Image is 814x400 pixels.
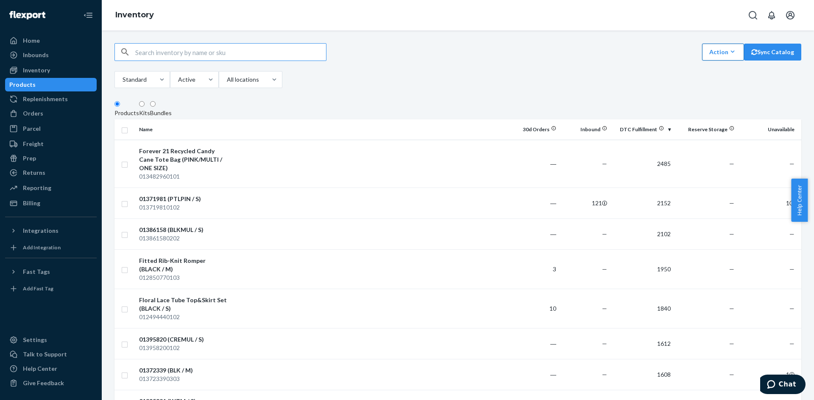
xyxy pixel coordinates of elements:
td: ― [509,188,560,218]
td: 2102 [610,218,674,249]
div: Billing [23,199,40,207]
span: — [789,160,794,167]
div: Freight [23,140,44,148]
div: Parcel [23,124,41,133]
span: — [602,265,607,273]
div: 01372339 (BLK / M) [139,366,228,375]
button: Open notifications [763,7,780,24]
div: Replenishments [23,95,68,103]
td: 1 [738,188,801,218]
button: Fast Tags [5,265,97,279]
a: Settings [5,333,97,347]
th: Name [136,119,231,140]
button: Close Navigation [80,7,97,24]
div: 013482960101 [139,172,228,181]
a: Billing [5,196,97,210]
span: — [729,199,734,207]
div: Talk to Support [23,350,67,359]
button: Integrations [5,224,97,237]
input: Search inventory by name or sku [135,44,326,61]
ol: breadcrumbs [109,3,161,28]
div: Add Fast Tag [23,285,53,292]
div: 013719810102 [139,203,228,212]
span: — [602,230,607,237]
div: Inventory [23,66,50,74]
a: Add Integration [5,241,97,254]
div: Returns [23,168,45,177]
th: 30d Orders [509,119,560,140]
div: Prep [23,154,36,163]
div: 012850770103 [139,273,228,282]
span: — [729,340,734,347]
div: Settings [23,336,47,344]
a: Parcel [5,122,97,135]
button: Open account menu [782,7,799,24]
div: Products [114,109,139,117]
img: Flexport logo [9,11,45,19]
input: Bundles [150,101,156,107]
a: Returns [5,166,97,179]
td: 1608 [610,359,674,390]
div: 013861580202 [139,234,228,243]
a: Replenishments [5,92,97,106]
div: Add Integration [23,244,61,251]
a: Home [5,34,97,47]
th: Reserve Storage [674,119,738,140]
span: — [789,340,794,347]
span: — [729,265,734,273]
td: 2485 [610,140,674,188]
input: Kits [139,101,145,107]
iframe: Opens a widget where you can chat to one of our agents [760,375,806,396]
div: 012494440102 [139,313,228,321]
button: Help Center [791,179,808,222]
td: ― [509,328,560,359]
td: 2152 [610,188,674,218]
a: Inventory [115,10,154,19]
button: Open Search Box [744,7,761,24]
span: — [729,160,734,167]
div: Help Center [23,364,57,373]
div: Give Feedback [23,379,64,387]
td: 1840 [610,289,674,328]
span: — [602,305,607,312]
div: 01386158 (BLKMUL / S) [139,226,228,234]
a: Help Center [5,362,97,375]
td: 121 [560,188,610,218]
div: Products [9,80,36,89]
span: — [729,305,734,312]
div: Inbounds [23,51,49,59]
span: — [729,230,734,237]
th: Unavailable [738,119,801,140]
td: ― [509,218,560,249]
button: Action [702,44,744,61]
a: Freight [5,137,97,151]
td: 1 [738,359,801,390]
td: 1612 [610,328,674,359]
button: Give Feedback [5,376,97,390]
input: Products [114,101,120,107]
div: Floral Lace Tube Top&Skirt Set (BLACK / S) [139,296,228,313]
div: 013723390303 [139,375,228,383]
div: 01371981 (PTLPIN / S) [139,195,228,203]
input: All locations [226,75,227,84]
span: — [729,371,734,378]
span: — [602,340,607,347]
td: ― [509,359,560,390]
button: Talk to Support [5,348,97,361]
td: 10 [509,289,560,328]
button: Sync Catalog [744,44,801,61]
span: — [789,305,794,312]
span: — [789,265,794,273]
div: Action [709,47,737,56]
span: — [602,160,607,167]
span: — [789,230,794,237]
div: Fast Tags [23,268,50,276]
input: Active [177,75,178,84]
a: Inventory [5,63,97,77]
a: Inbounds [5,48,97,62]
span: — [602,371,607,378]
div: Home [23,36,40,45]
